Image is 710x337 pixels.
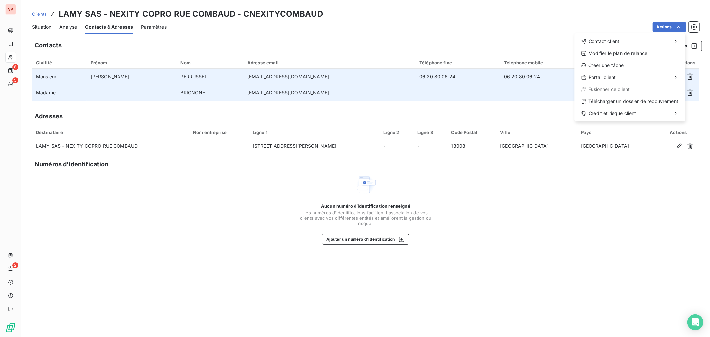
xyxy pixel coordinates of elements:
div: Fusionner ce client [577,84,683,95]
div: Télécharger un dossier de recouvrement [577,96,683,107]
div: Actions [575,33,685,121]
div: Créer une tâche [577,60,683,71]
div: Modifier le plan de relance [577,48,683,59]
span: Crédit et risque client [589,110,636,117]
span: Contact client [589,38,619,45]
span: Portail client [589,74,616,81]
